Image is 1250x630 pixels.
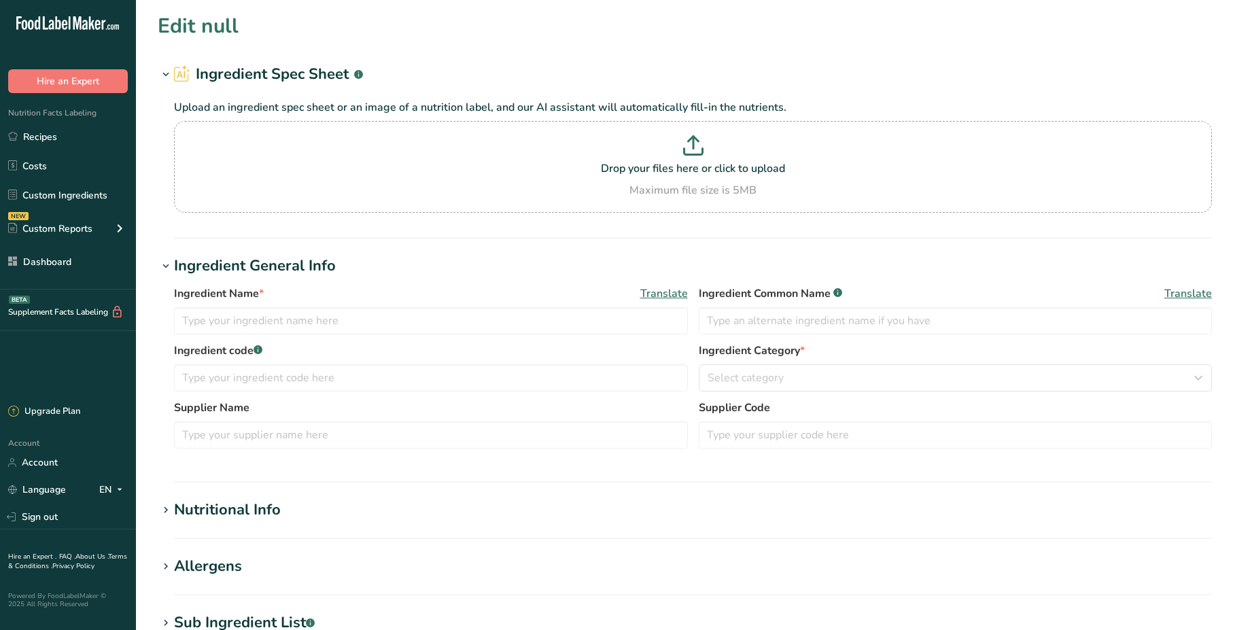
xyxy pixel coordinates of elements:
input: Type an alternate ingredient name if you have [699,307,1213,334]
input: Type your supplier name here [174,421,688,449]
div: Upgrade Plan [8,405,80,419]
a: Language [8,478,66,502]
span: Translate [640,285,688,302]
div: Ingredient General Info [174,255,336,277]
span: Translate [1164,285,1212,302]
input: Type your ingredient name here [174,307,688,334]
div: EN [99,482,128,498]
h1: Edit null [158,11,239,41]
label: Supplier Name [174,400,688,416]
div: Allergens [174,555,242,578]
button: Select category [699,364,1213,391]
span: Ingredient Name [174,285,264,302]
a: Terms & Conditions . [8,552,127,571]
p: Drop your files here or click to upload [177,160,1209,177]
div: Custom Reports [8,222,92,236]
a: About Us . [75,552,108,561]
a: FAQ . [59,552,75,561]
div: NEW [8,212,29,220]
label: Ingredient code [174,343,688,359]
a: Privacy Policy [52,561,94,571]
span: Ingredient Common Name [699,285,842,302]
h2: Ingredient Spec Sheet [174,63,363,86]
button: Hire an Expert [8,69,128,93]
input: Type your supplier code here [699,421,1213,449]
input: Type your ingredient code here [174,364,688,391]
div: Powered By FoodLabelMaker © 2025 All Rights Reserved [8,592,128,608]
p: Upload an ingredient spec sheet or an image of a nutrition label, and our AI assistant will autom... [174,99,1212,116]
label: Supplier Code [699,400,1213,416]
div: Nutritional Info [174,499,281,521]
a: Hire an Expert . [8,552,56,561]
label: Ingredient Category [699,343,1213,359]
div: BETA [9,296,30,304]
div: Maximum file size is 5MB [177,182,1209,198]
span: Select category [708,370,784,386]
